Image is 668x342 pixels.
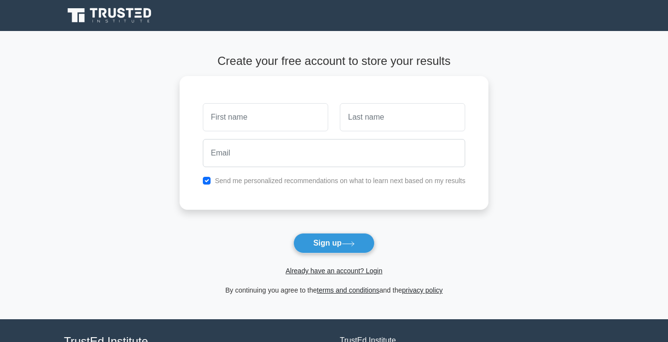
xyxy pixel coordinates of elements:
input: Email [203,139,466,167]
input: First name [203,103,328,131]
a: privacy policy [402,286,443,294]
label: Send me personalized recommendations on what to learn next based on my results [215,177,466,185]
h4: Create your free account to store your results [180,54,489,68]
a: Already have an account? Login [286,267,382,275]
div: By continuing you agree to the and the [174,284,495,296]
input: Last name [340,103,465,131]
button: Sign up [293,233,375,253]
a: terms and conditions [317,286,380,294]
